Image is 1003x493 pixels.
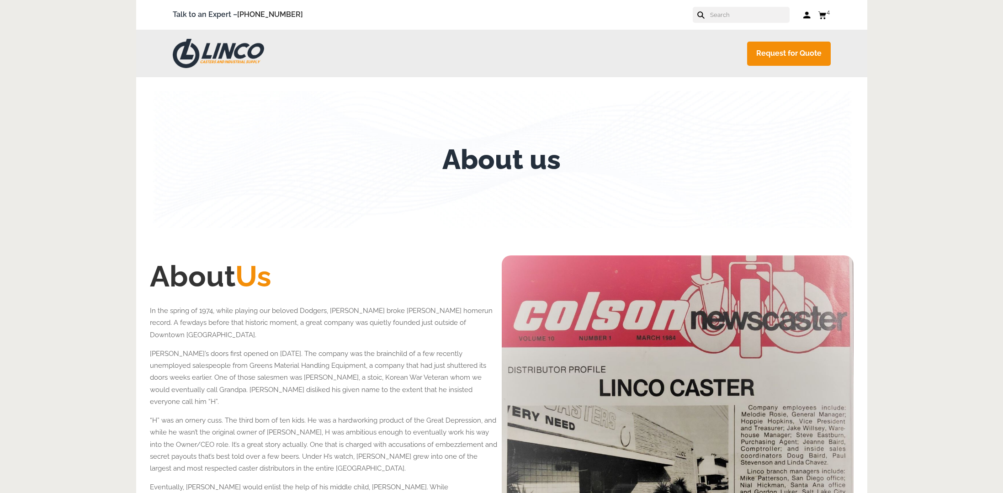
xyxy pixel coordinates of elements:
[442,143,561,175] h1: About us
[818,9,831,21] a: 4
[150,416,497,472] span: “H” was an ornery cuss. The third born of ten kids. He was a hardworking product of the Great Dep...
[150,307,493,339] span: In the spring of 1974, while playing our beloved Dodgers, [PERSON_NAME] broke [PERSON_NAME] homer...
[150,350,486,406] span: [PERSON_NAME]’s doors first opened on [DATE]. The company was the brainchild of a few recently un...
[173,39,264,68] img: LINCO CASTERS & INDUSTRIAL SUPPLY
[173,9,303,21] span: Talk to an Expert –
[237,10,303,19] a: [PHONE_NUMBER]
[150,259,271,293] span: About
[709,7,790,23] input: Search
[827,8,830,15] span: 4
[803,11,811,20] a: Log in
[747,42,831,66] a: Request for Quote
[235,259,271,293] span: Us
